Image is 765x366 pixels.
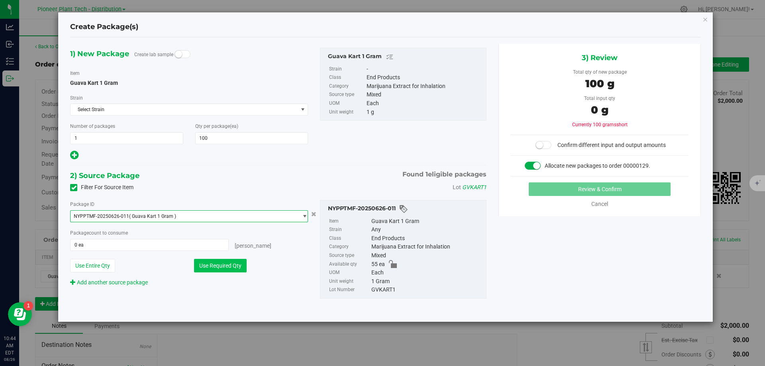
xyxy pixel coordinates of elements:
span: NYPPTMF-20250626-011 [74,213,129,219]
label: Item [70,70,80,77]
span: short [616,122,628,127]
button: Cancel button [309,208,319,220]
label: Lot Number [329,286,370,294]
label: Filter For Source Item [70,183,133,192]
span: select [298,211,308,222]
div: NYPPTMF-20250626-011 [328,204,482,214]
label: Category [329,82,365,91]
span: Confirm different input and output amounts [557,142,666,148]
label: Source type [329,90,365,99]
span: Package ID [70,202,94,207]
label: Class [329,73,365,82]
label: UOM [329,99,365,108]
span: 3) Review [582,52,618,64]
div: GVKART1 [371,286,482,294]
h4: Create Package(s) [70,22,138,32]
span: ( Guava Kart 1 Gram ) [129,213,176,219]
span: count [89,230,101,236]
div: Guava Kart 1 Gram [371,217,482,226]
span: (ea) [230,123,238,129]
div: Mixed [367,90,482,99]
label: Create lab sample [134,49,173,61]
span: 0 g [591,104,608,116]
div: - [367,65,482,74]
label: Category [329,243,370,251]
div: Mixed [371,251,482,260]
label: Strain [329,65,365,74]
a: Add another source package [70,279,148,286]
div: End Products [367,73,482,82]
button: Use Required Qty [194,259,247,272]
span: GVKART1 [462,184,486,190]
input: 100 [196,133,308,144]
span: 1 [426,170,428,178]
input: 1 [71,133,183,144]
div: Marijuana Extract for Inhalation [371,243,482,251]
div: Any [371,225,482,234]
span: Total input qty [584,96,615,101]
div: Marijuana Extract for Inhalation [367,82,482,91]
button: Use Entire Qty [70,259,115,272]
span: Add new output [70,153,78,160]
div: 1 g [367,108,482,117]
div: Each [367,99,482,108]
iframe: Resource center [8,302,32,326]
label: Strain [70,94,83,102]
div: End Products [371,234,482,243]
span: Package to consume [70,230,128,236]
span: Found eligible packages [402,170,486,179]
span: Lot [453,184,461,190]
span: [PERSON_NAME] [235,243,271,249]
span: 1) New Package [70,48,129,60]
span: Guava Kart 1 Gram [70,80,118,86]
label: Strain [329,225,370,234]
span: 100 g [585,77,614,90]
span: Allocate new packages to order 00000129. [545,162,650,169]
label: UOM [329,268,370,277]
div: 1 Gram [371,277,482,286]
label: Unit weight [329,108,365,117]
label: Unit weight [329,277,370,286]
span: 55 ea [371,260,385,269]
iframe: Resource center unread badge [24,301,33,311]
span: Select Strain [71,104,298,115]
div: Guava Kart 1 Gram [328,52,482,62]
label: Item [329,217,370,226]
span: select [298,104,308,115]
span: Total qty of new package [573,69,627,75]
div: Each [371,268,482,277]
span: Currently 100 grams [572,122,628,127]
a: Cancel [591,201,608,207]
input: 0 ea [71,239,228,251]
span: 2) Source Package [70,170,139,182]
label: Source type [329,251,370,260]
span: Qty per package [195,123,238,129]
span: Number of packages [70,123,115,129]
label: Available qty [329,260,370,269]
label: Class [329,234,370,243]
button: Review & Confirm [529,182,671,196]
